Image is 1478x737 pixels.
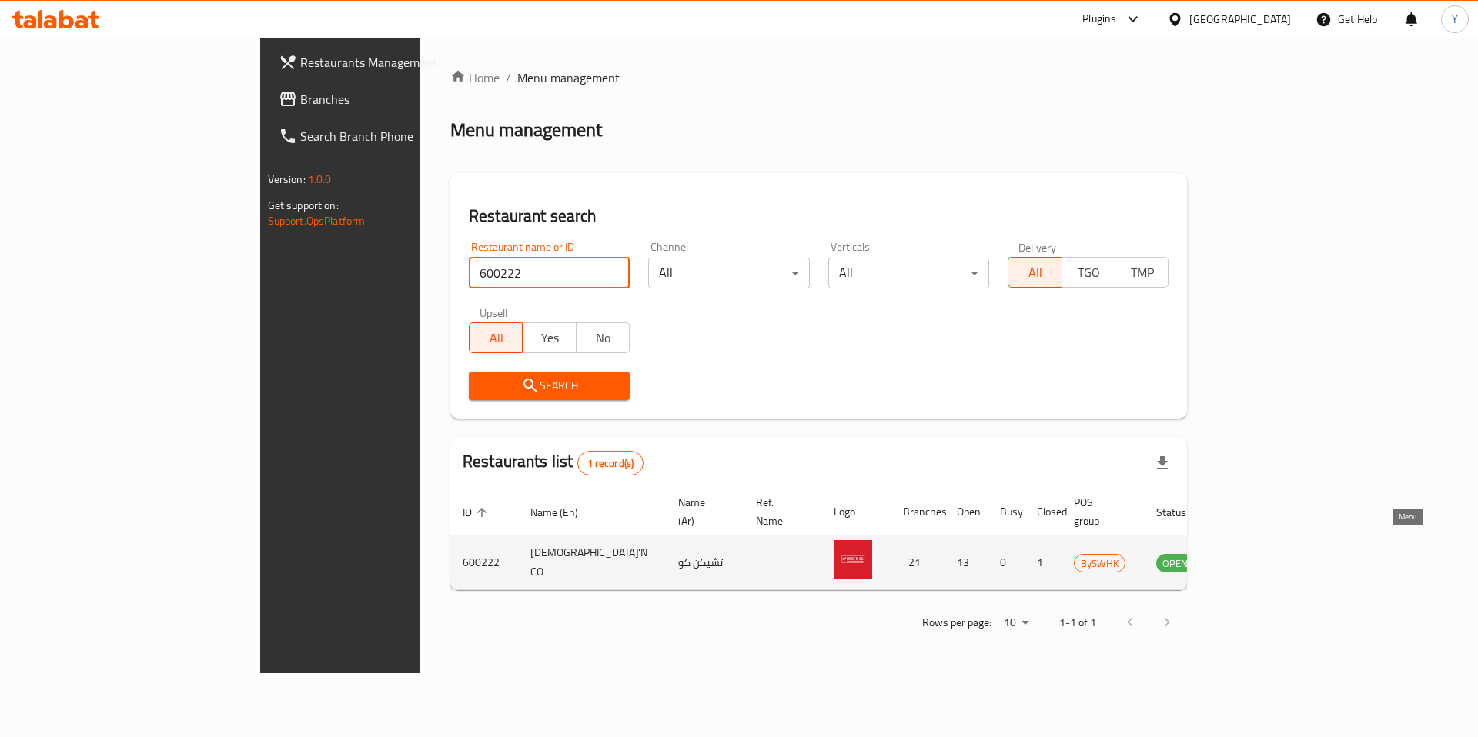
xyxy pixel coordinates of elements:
th: Logo [821,489,891,535]
a: Search Branch Phone [266,118,507,155]
span: Search [481,376,617,395]
span: Status [1156,503,1206,522]
h2: Restaurant search [469,205,1169,228]
div: [GEOGRAPHIC_DATA] [1189,11,1291,28]
span: Version: [268,169,306,189]
span: Branches [300,90,495,108]
td: 13 [945,535,988,590]
h2: Menu management [450,118,602,142]
a: Branches [266,81,507,118]
a: Support.OpsPlatform [268,211,366,231]
td: تشيكن كو [666,535,744,590]
span: Menu management [517,68,620,87]
td: 0 [988,535,1025,590]
button: TMP [1115,257,1169,288]
th: Open [945,489,988,535]
span: Ref. Name [756,493,803,530]
button: Yes [522,322,576,353]
div: Rows per page: [998,612,1035,635]
span: Search Branch Phone [300,127,495,145]
label: Delivery [1018,242,1057,252]
button: No [576,322,630,353]
td: 21 [891,535,945,590]
span: 1.0.0 [308,169,332,189]
h2: Restaurants list [463,450,644,475]
div: All [648,258,809,288]
div: Total records count [577,451,644,475]
span: Restaurants Management [300,53,495,72]
span: TMP [1122,262,1162,284]
span: TGO [1068,262,1109,284]
span: ID [463,503,492,522]
span: Name (Ar) [678,493,725,530]
button: All [469,322,523,353]
span: Name (En) [530,503,598,522]
label: Upsell [480,307,508,318]
div: OPEN [1156,554,1194,572]
span: No [583,327,624,349]
div: All [828,258,989,288]
span: Y [1452,11,1458,28]
td: [DEMOGRAPHIC_DATA]'N CO [518,535,666,590]
th: Branches [891,489,945,535]
th: Closed [1025,489,1062,535]
span: Yes [529,327,570,349]
span: All [1015,262,1055,284]
p: 1-1 of 1 [1059,613,1096,632]
span: BySWHK [1075,555,1125,572]
span: OPEN [1156,555,1194,572]
input: Search for restaurant name or ID.. [469,258,630,288]
li: / [506,68,511,87]
span: Get support on: [268,195,339,215]
nav: breadcrumb [450,68,1187,87]
table: enhanced table [450,489,1278,590]
button: Search [469,372,630,400]
span: All [476,327,517,349]
div: Export file [1144,445,1181,482]
td: 1 [1025,535,1062,590]
button: TGO [1062,257,1115,288]
button: All [1008,257,1062,288]
img: CHICK'N CO [834,540,872,579]
a: Restaurants Management [266,44,507,81]
p: Rows per page: [922,613,991,632]
span: 1 record(s) [578,456,644,471]
div: Plugins [1082,10,1116,28]
span: POS group [1074,493,1125,530]
th: Busy [988,489,1025,535]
